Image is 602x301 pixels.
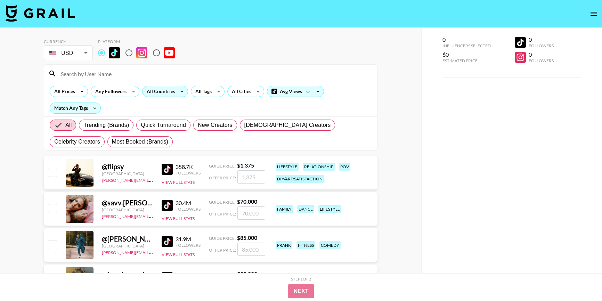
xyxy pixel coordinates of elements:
div: Followers [176,243,201,248]
button: View Full Stats [162,252,195,257]
div: [GEOGRAPHIC_DATA] [102,171,153,176]
div: @ savv.[PERSON_NAME] [102,198,153,207]
span: All [65,121,72,129]
div: Followers [529,43,554,48]
div: 31.9M [176,236,201,243]
button: View Full Stats [162,180,195,185]
input: 1,375 [237,170,265,184]
div: All Cities [228,86,253,97]
div: All Countries [143,86,177,97]
div: [GEOGRAPHIC_DATA] [102,207,153,212]
div: Followers [529,58,554,63]
a: [PERSON_NAME][EMAIL_ADDRESS][DOMAIN_NAME] [102,212,205,219]
button: Next [288,284,314,298]
button: open drawer [587,7,601,21]
input: 70,000 [237,206,265,220]
a: [PERSON_NAME][EMAIL_ADDRESS][DOMAIN_NAME] [102,249,205,255]
div: @ [PERSON_NAME].[PERSON_NAME] [102,235,153,243]
div: fitness [296,241,315,249]
div: Any Followers [91,86,128,97]
div: @ flipsy [102,162,153,171]
div: Currency [44,39,92,44]
span: Quick Turnaround [141,121,186,129]
span: Offer Price: [209,211,236,217]
img: Instagram [136,47,147,58]
div: All Prices [50,86,76,97]
input: Search by User Name [57,68,373,79]
span: Guide Price: [209,200,236,205]
div: USD [45,47,91,59]
div: @ brookemonk_ [102,271,153,279]
div: relationship [303,163,335,171]
span: Guide Price: [209,272,236,277]
div: lifestyle [276,163,299,171]
div: Platform [98,39,180,44]
div: 0 [529,51,554,58]
div: Followers [176,170,201,176]
div: $0 [442,51,491,58]
button: View Full Stats [162,216,195,221]
a: [PERSON_NAME][EMAIL_ADDRESS][DOMAIN_NAME] [102,176,205,183]
div: 0 [529,36,554,43]
div: family [276,205,293,213]
img: TikTok [162,164,173,175]
strong: $ 70,000 [237,198,257,205]
div: [GEOGRAPHIC_DATA] [102,243,153,249]
img: YouTube [164,47,175,58]
div: prank [276,241,292,249]
div: diy/art/satisfaction [276,175,324,183]
img: TikTok [162,200,173,211]
strong: $ 50,000 [237,270,257,277]
span: Guide Price: [209,163,236,169]
iframe: Drift Widget Chat Controller [567,266,594,293]
div: Influencers Selected [442,43,491,48]
span: Offer Price: [209,247,236,253]
div: Followers [176,206,201,212]
div: Match Any Tags [50,103,100,113]
div: 40M [176,272,201,279]
div: lifestyle [318,205,341,213]
img: TikTok [109,47,120,58]
span: Celebrity Creators [54,138,100,146]
div: All Tags [191,86,213,97]
div: 30.4M [176,200,201,206]
div: 0 [442,36,491,43]
div: comedy [319,241,341,249]
img: TikTok [162,236,173,247]
span: Offer Price: [209,175,236,180]
span: [DEMOGRAPHIC_DATA] Creators [244,121,331,129]
div: 358.7K [176,163,201,170]
div: dance [297,205,314,213]
div: Avg Views [267,86,324,97]
img: TikTok [162,272,173,283]
strong: $ 1,375 [237,162,254,169]
input: 85,000 [237,243,265,256]
strong: $ 85,000 [237,234,257,241]
span: Guide Price: [209,236,236,241]
img: Grail Talent [6,5,75,22]
span: Most Booked (Brands) [112,138,168,146]
div: pov [339,163,350,171]
div: Step 1 of 2 [291,276,311,282]
div: Estimated Price [442,58,491,63]
span: Trending (Brands) [83,121,129,129]
span: New Creators [198,121,233,129]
